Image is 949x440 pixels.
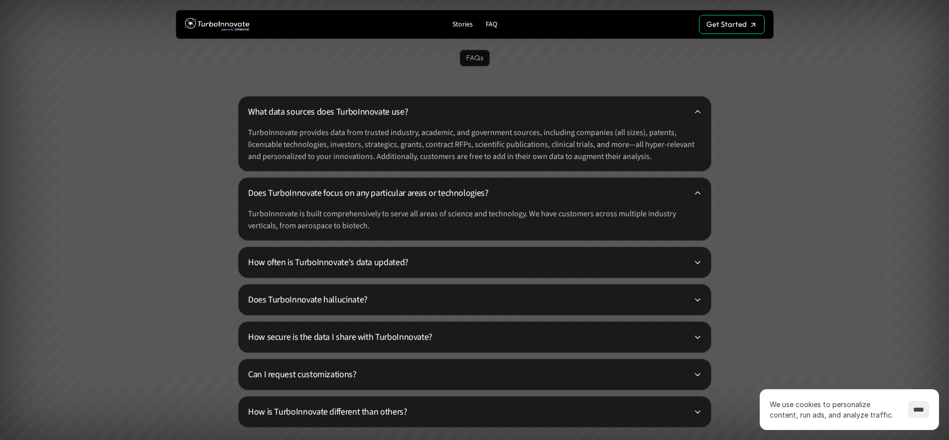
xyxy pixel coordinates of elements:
p: Get Started [706,20,747,29]
a: FAQ [482,18,501,31]
a: Stories [448,18,477,31]
p: FAQ [486,20,497,29]
a: Get Started [699,15,765,34]
p: We use cookies to personalize content, run ads, and analyze traffic. [770,399,898,420]
p: Stories [452,20,473,29]
img: TurboInnovate Logo [185,15,250,34]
